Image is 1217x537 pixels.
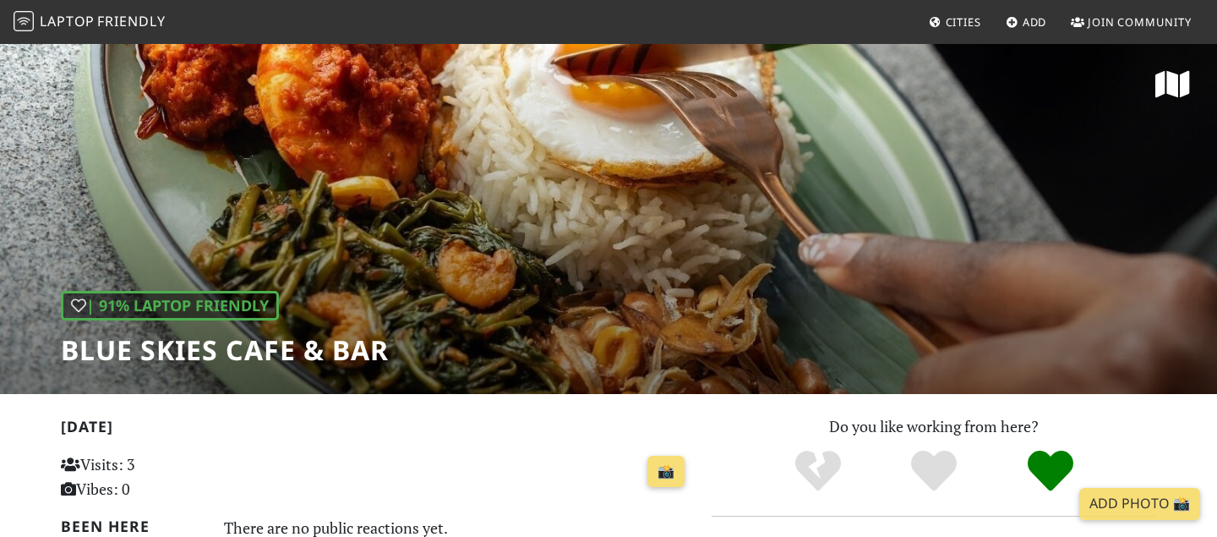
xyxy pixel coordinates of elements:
[1088,14,1192,30] span: Join Community
[61,334,389,366] h1: Blue Skies Cafe & Bar
[999,7,1054,37] a: Add
[760,448,876,495] div: No
[712,414,1156,439] p: Do you like working from here?
[61,518,204,535] h2: Been here
[1023,14,1047,30] span: Add
[876,448,992,495] div: Yes
[992,448,1109,495] div: Definitely!
[14,8,166,37] a: LaptopFriendly LaptopFriendly
[1064,7,1198,37] a: Join Community
[61,452,258,501] p: Visits: 3 Vibes: 0
[647,456,685,488] a: 📸
[40,12,95,30] span: Laptop
[1079,488,1200,520] a: Add Photo 📸
[97,12,165,30] span: Friendly
[922,7,988,37] a: Cities
[946,14,981,30] span: Cities
[61,418,691,442] h2: [DATE]
[14,11,34,31] img: LaptopFriendly
[61,291,279,321] div: | 91% Laptop Friendly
